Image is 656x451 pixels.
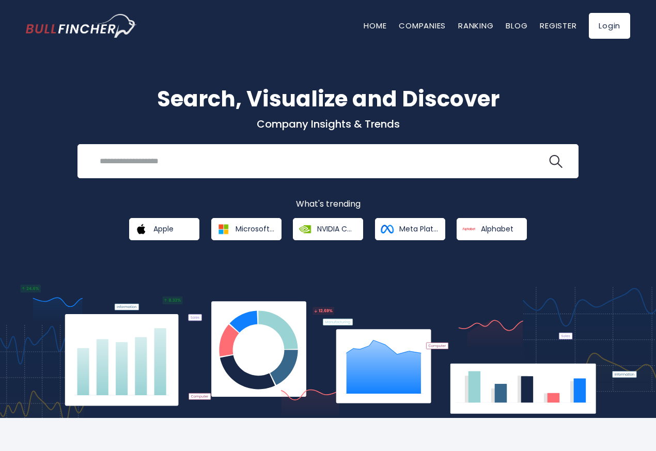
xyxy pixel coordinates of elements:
a: NVIDIA Corporation [293,218,363,240]
span: Meta Platforms [399,224,438,234]
a: Meta Platforms [375,218,445,240]
span: Microsoft Corporation [236,224,274,234]
p: What's trending [26,199,630,210]
span: NVIDIA Corporation [317,224,356,234]
a: Alphabet [457,218,527,240]
a: Login [589,13,630,39]
a: Ranking [458,20,493,31]
a: Home [364,20,386,31]
img: search icon [549,155,563,168]
a: Go to homepage [26,14,137,38]
span: Alphabet [481,224,513,234]
a: Microsoft Corporation [211,218,282,240]
p: Company Insights & Trends [26,117,630,131]
span: Apple [153,224,174,234]
a: Apple [129,218,199,240]
a: Register [540,20,576,31]
h1: Search, Visualize and Discover [26,83,630,115]
a: Companies [399,20,446,31]
a: Blog [506,20,527,31]
img: bullfincher logo [26,14,137,38]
